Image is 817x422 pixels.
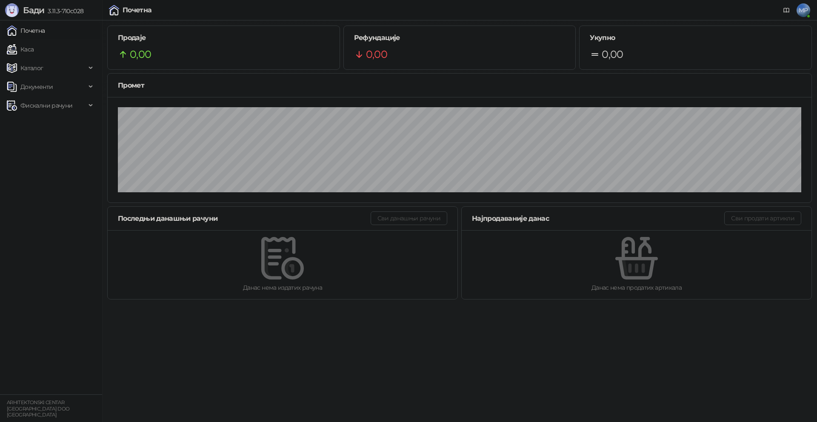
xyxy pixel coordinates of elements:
[20,60,43,77] span: Каталог
[44,7,83,15] span: 3.11.3-710c028
[23,5,44,15] span: Бади
[366,46,387,63] span: 0,00
[118,213,371,224] div: Последњи данашњи рачуни
[130,46,151,63] span: 0,00
[780,3,793,17] a: Документација
[7,41,34,58] a: Каса
[472,213,724,224] div: Најпродаваније данас
[118,33,329,43] h5: Продаје
[475,283,798,292] div: Данас нема продатих артикала
[371,211,447,225] button: Сви данашњи рачуни
[123,7,152,14] div: Почетна
[20,78,53,95] span: Документи
[5,3,19,17] img: Logo
[602,46,623,63] span: 0,00
[20,97,72,114] span: Фискални рачуни
[354,33,566,43] h5: Рефундације
[121,283,444,292] div: Данас нема издатих рачуна
[724,211,801,225] button: Сви продати артикли
[590,33,801,43] h5: Укупно
[7,399,70,418] small: ARHITEKTONSKI CENTAR [GEOGRAPHIC_DATA] DOO [GEOGRAPHIC_DATA]
[7,22,45,39] a: Почетна
[797,3,810,17] span: MP
[118,80,801,91] div: Промет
